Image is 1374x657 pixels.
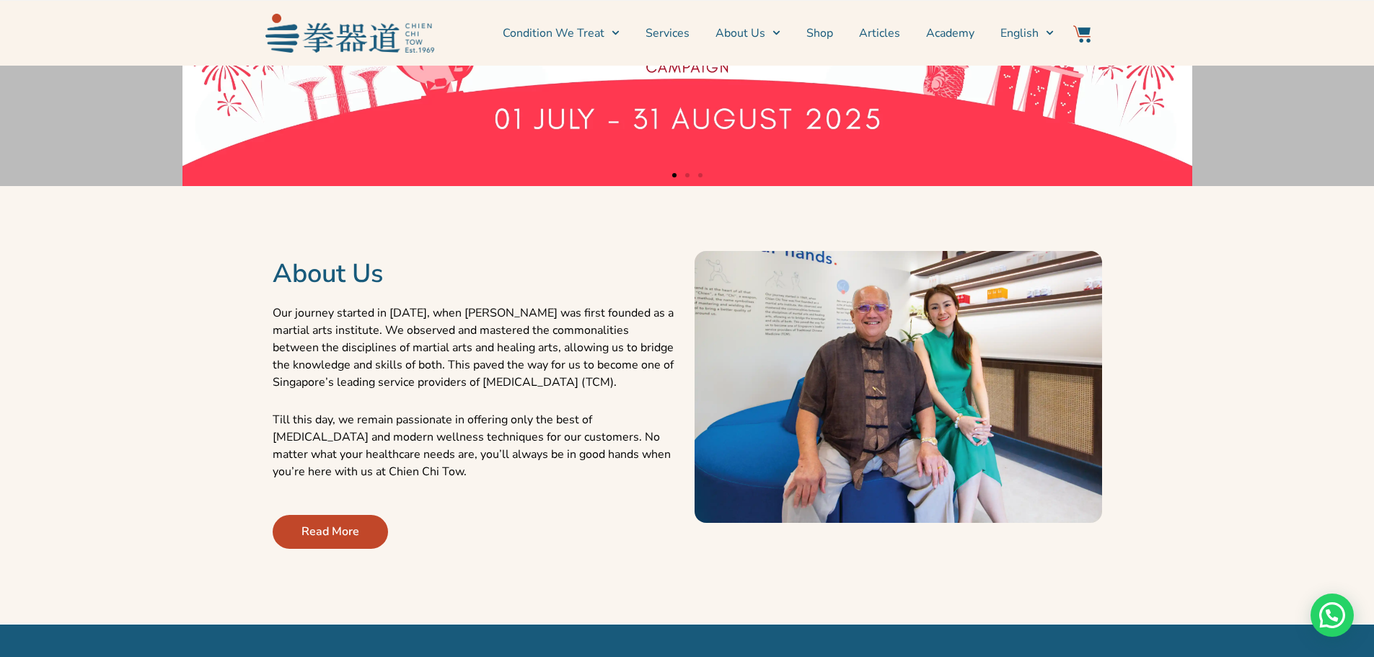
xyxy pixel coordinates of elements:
[273,515,388,549] a: Read More
[273,258,680,290] h2: About Us
[273,304,680,391] p: Our journey started in [DATE], when [PERSON_NAME] was first founded as a martial arts institute. ...
[1000,25,1039,42] span: English
[441,15,1054,51] nav: Menu
[1073,25,1091,43] img: Website Icon-03
[1000,15,1054,51] a: English
[715,15,780,51] a: About Us
[503,15,620,51] a: Condition We Treat
[926,15,974,51] a: Academy
[685,173,690,177] span: Go to slide 2
[273,411,680,480] p: Till this day, we remain passionate in offering only the best of [MEDICAL_DATA] and modern wellne...
[301,523,359,540] span: Read More
[698,173,703,177] span: Go to slide 3
[806,15,833,51] a: Shop
[646,15,690,51] a: Services
[859,15,900,51] a: Articles
[672,173,677,177] span: Go to slide 1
